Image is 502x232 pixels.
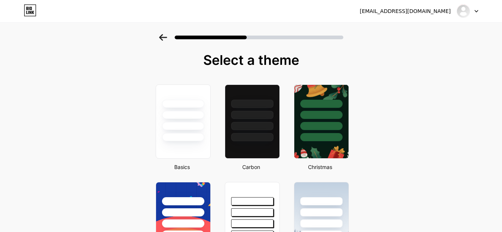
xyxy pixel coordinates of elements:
[360,7,451,15] div: [EMAIL_ADDRESS][DOMAIN_NAME]
[223,163,280,171] div: Carbon
[153,163,211,171] div: Basics
[292,163,349,171] div: Christmas
[153,53,350,67] div: Select a theme
[456,4,470,18] img: americlaims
